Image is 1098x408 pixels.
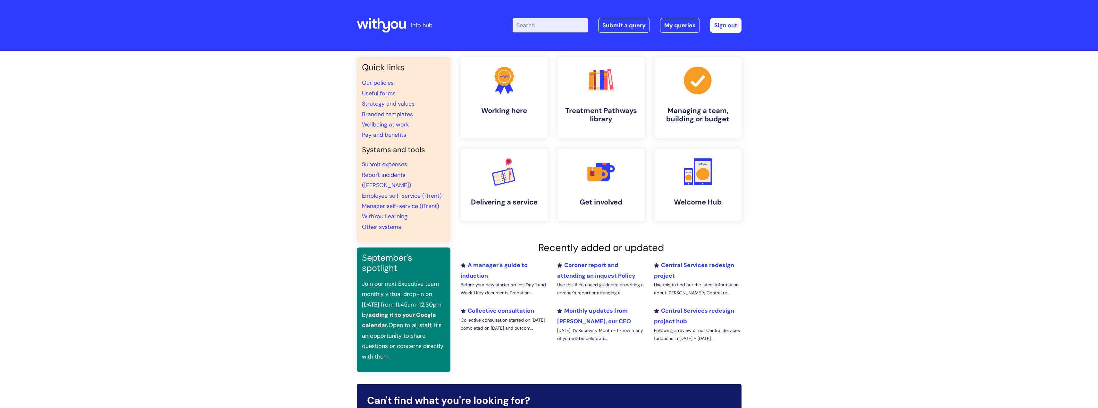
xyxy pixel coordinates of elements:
[461,242,742,254] h2: Recently added or updated
[466,198,543,206] h4: Delivering a service
[557,57,645,138] a: Treatment Pathways library
[367,395,731,406] h2: Can't find what you're looking for?
[513,18,588,32] input: Search
[659,107,736,124] h4: Managing a team, building or budget
[461,261,528,279] a: A manager's guide to induction
[710,18,742,33] a: Sign out
[557,307,631,325] a: Monthly updates from [PERSON_NAME], our CEO
[362,131,406,139] a: Pay and benefits
[513,18,742,33] div: | -
[362,253,445,273] h3: September's spotlight
[466,107,543,115] h4: Working here
[362,223,401,231] a: Other systems
[362,145,445,154] h4: Systems and tools
[362,79,394,87] a: Our policies
[654,57,742,138] a: Managing a team, building or budget
[362,100,415,108] a: Strategy and values
[563,198,640,206] h4: Get involved
[563,107,640,124] h4: Treatment Pathways library
[362,121,409,128] a: Wellbeing at work
[362,171,411,189] a: Report incidents ([PERSON_NAME])
[362,110,413,118] a: Branded templates
[362,192,442,200] a: Employee self-service (iTrent)
[461,149,548,221] a: Delivering a service
[659,198,736,206] h4: Welcome Hub
[362,311,436,329] a: adding it to your Google calendar.
[654,281,741,297] p: Use this to find out the latest information about [PERSON_NAME]'s Central re...
[362,90,396,97] a: Useful forms
[654,307,734,325] a: Central Services redesign project hub
[461,281,548,297] p: Before your new starter arrives Day 1 and Week 1 Key documents Probation...
[362,62,445,73] h3: Quick links
[557,261,635,279] a: Coroner report and attending an inquest Policy
[654,326,741,343] p: Following a review of our Central Services functions in [DATE] - [DATE]...
[362,213,407,220] a: WithYou Learning
[362,279,445,362] p: Join our next Executive team monthly virtual drop-in on [DATE] from 11:45am-12:30pm by Open to al...
[461,316,548,332] p: Collective consultation started on [DATE], completed on [DATE] and outcom...
[654,261,734,279] a: Central Services redesign project
[411,20,432,30] p: info hub
[557,326,644,343] p: [DATE] It’s Recovery Month - I know many of you will be celebrati...
[362,161,407,168] a: Submit expenses
[461,307,534,315] a: Collective consultation
[557,281,644,297] p: Use this if You need guidance on writing a coroner’s report or attending a...
[362,202,439,210] a: Manager self-service (iTrent)
[461,57,548,138] a: Working here
[654,149,742,221] a: Welcome Hub
[557,149,645,221] a: Get involved
[660,18,700,33] a: My queries
[598,18,650,33] a: Submit a query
